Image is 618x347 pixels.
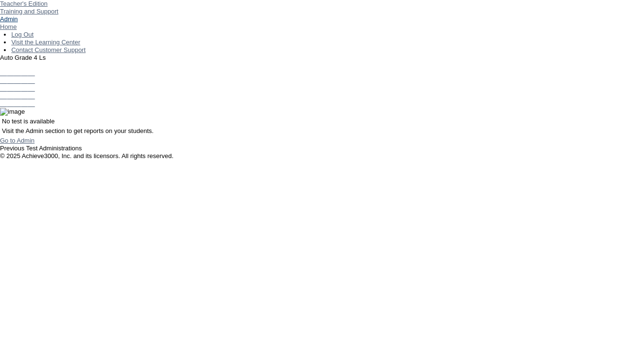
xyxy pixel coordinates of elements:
[58,8,62,11] img: teacher_arrow_small.png
[11,39,80,46] a: Visit the Learning Center
[11,46,85,53] a: Contact Customer Support
[2,127,616,135] p: Visit the Admin section to get reports on your students.
[2,118,616,125] p: No test is available
[11,31,33,38] a: Log Out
